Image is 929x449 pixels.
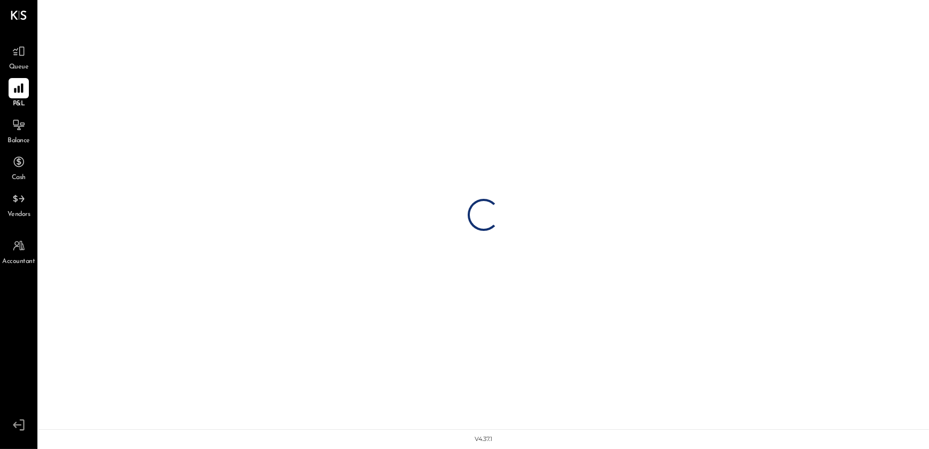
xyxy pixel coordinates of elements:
a: Balance [1,115,37,146]
span: Accountant [3,257,35,267]
div: v 4.37.1 [475,435,493,444]
span: Cash [12,173,26,183]
a: Cash [1,152,37,183]
span: Vendors [7,210,30,220]
span: P&L [13,99,25,109]
a: Vendors [1,189,37,220]
span: Balance [7,136,30,146]
a: P&L [1,78,37,109]
a: Queue [1,41,37,72]
a: Accountant [1,236,37,267]
span: Queue [9,63,29,72]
